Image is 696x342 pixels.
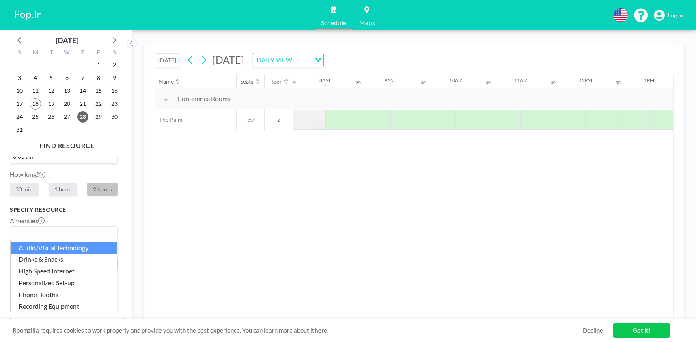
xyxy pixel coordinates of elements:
button: [DATE] [155,53,180,67]
span: Sunday, August 10, 2025 [14,85,25,97]
div: M [28,48,43,58]
div: 30 [356,80,361,85]
span: Friday, August 29, 2025 [93,111,104,123]
span: Monday, August 25, 2025 [30,111,41,123]
span: Wednesday, August 20, 2025 [61,98,73,110]
label: 1 hour [49,183,77,196]
li: Personalized Set-up [11,277,117,289]
span: Saturday, August 23, 2025 [109,98,120,110]
span: Wednesday, August 13, 2025 [61,85,73,97]
span: Monday, August 18, 2025 [30,98,41,110]
div: 30 [291,80,296,85]
div: 8AM [319,77,330,83]
span: 2 [265,116,293,123]
div: T [43,48,59,58]
span: Tuesday, August 12, 2025 [45,85,57,97]
label: How many people? [10,247,69,256]
span: Roomzilla requires cookies to work properly and provide you with the best experience. You can lea... [13,327,583,334]
span: Friday, August 15, 2025 [93,85,104,97]
div: 30 [551,80,556,85]
li: Recording Equipment [11,301,117,312]
span: Saturday, August 30, 2025 [109,111,120,123]
span: Tuesday, August 26, 2025 [45,111,57,123]
div: T [75,48,91,58]
label: Amenities [10,217,45,225]
span: Thursday, August 14, 2025 [77,85,88,97]
span: Thursday, August 21, 2025 [77,98,88,110]
span: The Palm [155,116,183,123]
h4: FIND RESOURCE [10,138,124,150]
div: Name [159,78,174,85]
div: 10AM [449,77,463,83]
span: Sunday, August 3, 2025 [14,72,25,84]
span: Friday, August 8, 2025 [93,72,104,84]
div: Search for option [253,53,323,67]
span: Saturday, August 9, 2025 [109,72,120,84]
div: Search for option [10,151,117,163]
a: Decline [583,327,603,334]
div: 30 [616,80,621,85]
span: DAILY VIEW [255,55,294,65]
li: High Speed Internet [11,265,117,277]
div: 11AM [514,77,528,83]
img: organization-logo [13,7,44,24]
a: here. [315,327,328,334]
div: S [106,48,122,58]
a: Log in [654,10,683,21]
span: Thursday, August 28, 2025 [77,111,88,123]
div: S [12,48,28,58]
label: 2 hours [87,183,118,196]
div: 1PM [644,77,654,83]
label: How long? [10,170,45,178]
li: Phone Booths [11,289,117,301]
span: Friday, August 22, 2025 [93,98,104,110]
span: Saturday, August 16, 2025 [109,85,120,97]
div: Floor [269,78,282,85]
label: Floor [10,277,25,286]
span: Log in [668,12,683,19]
label: 30 min [10,183,39,196]
div: W [59,48,75,58]
span: Conference Rooms [177,95,231,103]
label: Type [10,308,23,316]
div: 12PM [579,77,592,83]
span: Monday, August 4, 2025 [30,72,41,84]
span: Thursday, August 7, 2025 [77,72,88,84]
div: 9AM [384,77,395,83]
span: Monday, August 11, 2025 [30,85,41,97]
span: Friday, August 1, 2025 [93,59,104,71]
span: [DATE] [212,54,244,66]
div: Search for option [10,227,117,241]
input: Search for option [36,152,113,161]
input: Search for option [295,55,310,65]
span: Maps [359,19,375,26]
div: Seats [241,78,254,85]
span: Sunday, August 24, 2025 [14,111,25,123]
span: Saturday, August 2, 2025 [109,59,120,71]
span: Sunday, August 31, 2025 [14,124,25,136]
input: Search for option [11,228,113,239]
div: F [91,48,106,58]
div: [DATE] [56,34,78,46]
span: Sunday, August 17, 2025 [14,98,25,110]
span: 8:00 am [12,153,35,161]
h3: Specify resource [10,206,118,213]
button: Clear all filters [10,318,124,332]
a: Got it! [613,323,670,338]
span: Wednesday, August 27, 2025 [61,111,73,123]
span: Tuesday, August 19, 2025 [45,98,57,110]
li: Drinks & Snacks [11,254,117,265]
span: Tuesday, August 5, 2025 [45,72,57,84]
div: 30 [486,80,491,85]
span: 30 [237,116,264,123]
span: Schedule [321,19,346,26]
li: Audio/Visual Technology [11,242,117,254]
div: 30 [421,80,426,85]
span: Wednesday, August 6, 2025 [61,72,73,84]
